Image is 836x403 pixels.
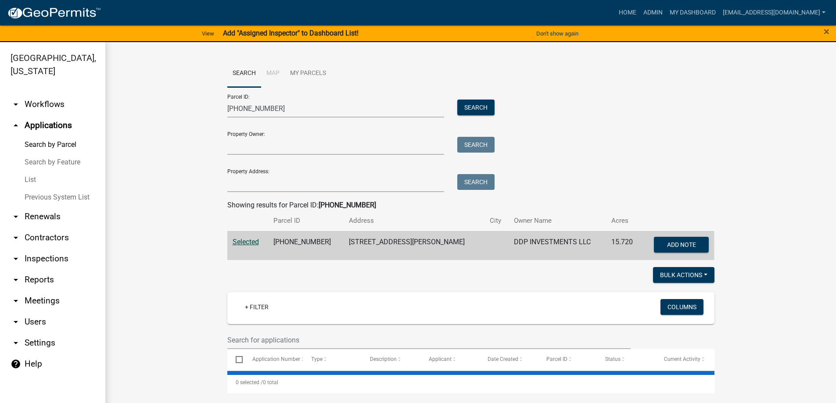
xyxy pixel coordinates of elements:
input: Search for applications [227,331,631,349]
datatable-header-cell: Current Activity [656,349,714,370]
span: Add Note [667,241,696,248]
span: Status [605,356,621,362]
button: Columns [660,299,703,315]
span: Description [370,356,397,362]
a: + Filter [238,299,276,315]
a: Search [227,60,261,88]
div: Showing results for Parcel ID: [227,200,714,210]
a: My Parcels [285,60,331,88]
a: [EMAIL_ADDRESS][DOMAIN_NAME] [719,4,829,21]
th: Acres [606,210,642,231]
button: Add Note [654,237,709,253]
th: Address [344,210,484,231]
a: Home [615,4,640,21]
i: arrow_drop_down [11,211,21,222]
i: arrow_drop_up [11,120,21,131]
td: [PHONE_NUMBER] [268,231,344,260]
td: DDP INVESTMENTS LLC [509,231,606,260]
i: arrow_drop_down [11,338,21,348]
i: arrow_drop_down [11,296,21,306]
i: arrow_drop_down [11,99,21,110]
span: × [824,25,829,38]
button: Bulk Actions [653,267,714,283]
datatable-header-cell: Applicant [420,349,479,370]
span: Applicant [429,356,452,362]
span: Date Created [488,356,518,362]
a: Admin [640,4,666,21]
datatable-header-cell: Date Created [479,349,538,370]
th: Parcel ID [268,210,344,231]
span: 0 selected / [236,379,263,385]
td: 15.720 [606,231,642,260]
span: Application Number [252,356,300,362]
i: arrow_drop_down [11,232,21,243]
datatable-header-cell: Type [303,349,362,370]
datatable-header-cell: Select [227,349,244,370]
td: [STREET_ADDRESS][PERSON_NAME] [344,231,484,260]
span: Parcel ID [546,356,567,362]
strong: [PHONE_NUMBER] [319,201,376,209]
a: Selected [233,238,259,246]
button: Close [824,26,829,37]
i: help [11,359,21,369]
a: View [198,26,218,41]
datatable-header-cell: Application Number [244,349,303,370]
div: 0 total [227,371,714,393]
a: My Dashboard [666,4,719,21]
i: arrow_drop_down [11,275,21,285]
button: Search [457,174,495,190]
button: Search [457,100,495,115]
th: City [484,210,509,231]
datatable-header-cell: Description [362,349,420,370]
span: Type [311,356,323,362]
datatable-header-cell: Parcel ID [538,349,597,370]
i: arrow_drop_down [11,253,21,264]
button: Don't show again [533,26,582,41]
th: Owner Name [509,210,606,231]
strong: Add "Assigned Inspector" to Dashboard List! [223,29,359,37]
datatable-header-cell: Status [597,349,656,370]
button: Search [457,137,495,153]
i: arrow_drop_down [11,317,21,327]
span: Current Activity [664,356,700,362]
